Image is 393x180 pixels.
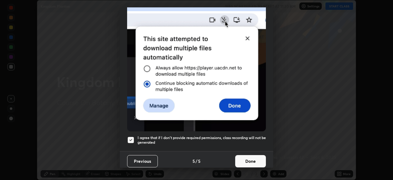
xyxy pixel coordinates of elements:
button: Done [235,155,266,167]
h4: 5 [193,158,195,164]
h4: / [196,158,197,164]
button: Previous [127,155,158,167]
h5: I agree that if I don't provide required permissions, class recording will not be generated [138,135,266,145]
h4: 5 [198,158,200,164]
